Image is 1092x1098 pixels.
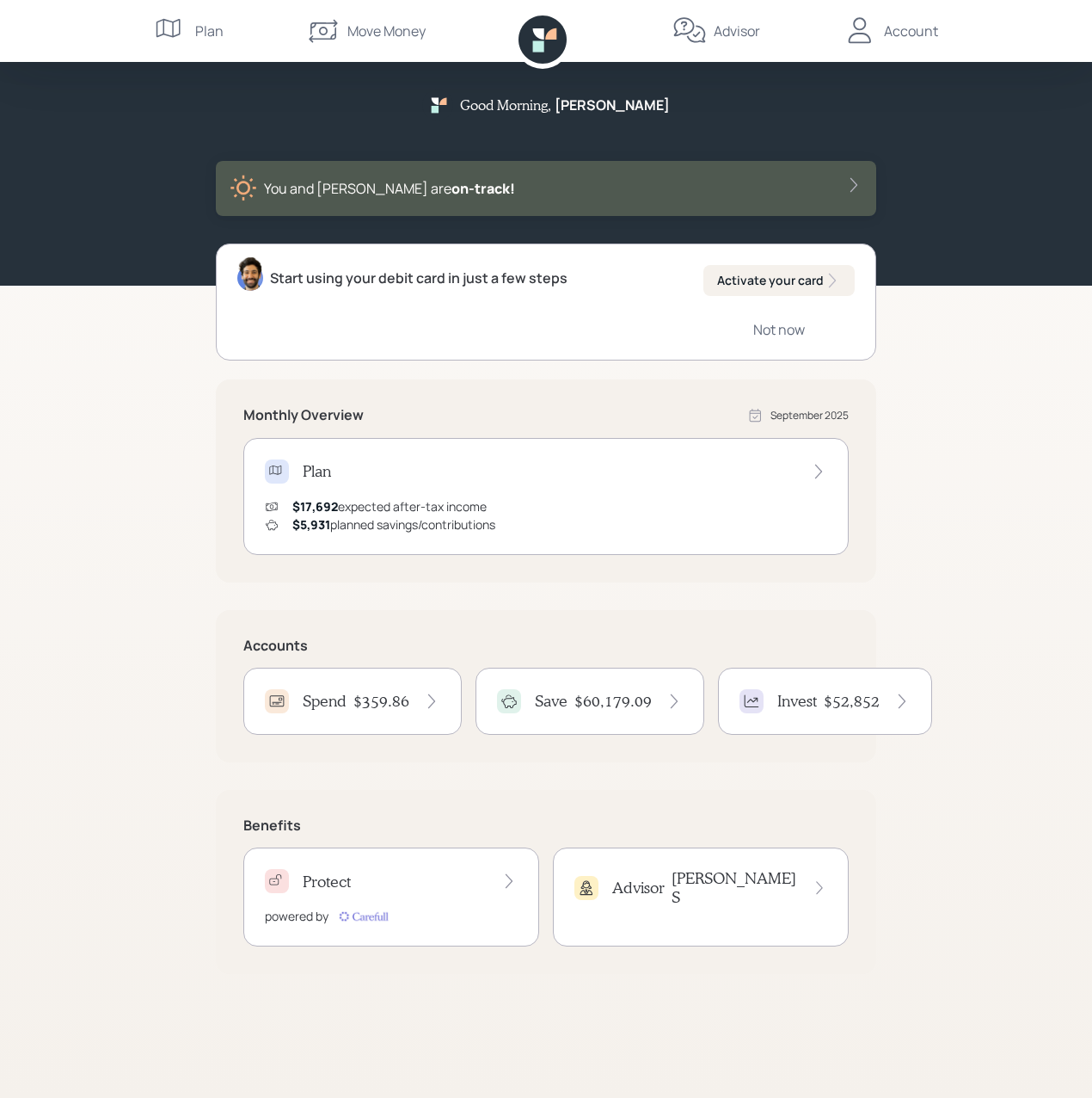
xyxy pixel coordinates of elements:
[770,408,849,423] div: September 2025
[292,515,495,534] div: planned savings/contributions
[353,692,409,711] h4: $359.86
[777,692,817,711] h4: Invest
[195,21,224,41] div: Plan
[535,692,567,711] h4: Save
[703,265,855,296] button: Activate your card
[555,97,670,114] h5: [PERSON_NAME]
[347,21,426,41] div: Move Money
[451,179,515,198] span: on‑track!
[292,516,330,533] span: $5,931
[824,692,880,711] h4: $52,852
[460,96,551,113] h5: Good Morning ,
[303,462,331,481] h4: Plan
[335,908,390,925] img: carefull-M2HCGCDH.digested.png
[574,692,652,711] h4: $60,179.09
[243,638,849,654] h5: Accounts
[243,407,364,423] h5: Monthly Overview
[264,178,515,199] div: You and [PERSON_NAME] are
[612,879,665,898] h4: Advisor
[243,817,849,834] h5: Benefits
[714,21,760,41] div: Advisor
[265,907,328,925] div: powered by
[230,175,257,202] img: sunny-XHVQM73Q.digested.png
[303,692,347,711] h4: Spend
[303,873,351,891] h4: Protect
[292,498,338,515] span: $17,692
[237,256,263,291] img: eric-schwartz-headshot.png
[270,268,567,288] div: Start using your debit card in just a few steps
[292,497,487,515] div: expected after-tax income
[884,21,938,41] div: Account
[717,272,841,289] div: Activate your card
[672,869,798,906] h4: [PERSON_NAME] S
[753,320,805,339] div: Not now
